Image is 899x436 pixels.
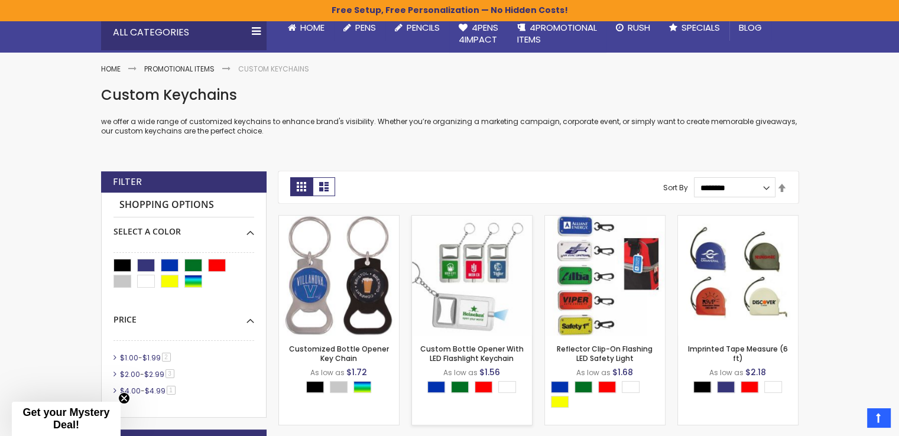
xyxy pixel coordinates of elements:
a: Blog [729,15,771,41]
div: Red [475,381,492,393]
strong: Shopping Options [113,193,254,218]
div: Assorted [353,381,371,393]
div: Blue [427,381,445,393]
p: we offer a wide range of customized keychains to enhance brand's visibility. Whether you’re organ... [101,117,799,136]
img: Imprinted Tape Measure (6 ft) [678,216,798,336]
span: 1 [167,386,176,395]
div: Select A Color [427,381,522,396]
a: Imprinted Tape Measure (6 ft) [688,344,788,363]
div: Price [113,305,254,326]
div: Select A Color [306,381,377,396]
span: $2.00 [120,369,140,379]
div: Green [575,381,592,393]
div: All Categories [101,15,267,50]
span: 4Pens 4impact [459,21,498,45]
span: As low as [310,367,345,378]
button: Close teaser [118,392,130,404]
a: 4PROMOTIONALITEMS [508,15,606,53]
span: $1.56 [479,366,500,378]
span: $4.00 [120,386,141,396]
div: White [622,381,640,393]
strong: Custom Keychains [238,64,309,74]
span: As low as [443,367,478,378]
div: Silver [330,381,348,393]
span: 2 [162,353,171,362]
a: Customized Bottle Opener Key Chain [289,344,389,363]
span: As low as [576,367,611,378]
span: $2.99 [144,369,164,379]
div: Get your Mystery Deal!Close teaser [12,402,121,436]
div: Red [598,381,616,393]
span: Blog [739,21,762,34]
img: Custom Bottle Opener With LED Flashlight Keychain [412,216,532,336]
a: Pens [334,15,385,41]
a: Specials [660,15,729,41]
a: $4.00-$4.991 [117,386,180,396]
span: Get your Mystery Deal! [22,406,109,431]
div: Blue [551,381,569,393]
div: Black [306,381,324,393]
a: Custom Bottle Opener With LED Flashlight Keychain [420,344,524,363]
span: $1.00 [120,353,138,363]
img: Reflector Clip-On Flashing LED Safety Light [545,216,665,336]
a: 4Pens4impact [449,15,508,53]
span: $1.72 [346,366,367,378]
div: Select A Color [551,381,665,411]
a: Rush [606,15,660,41]
a: $2.00-$2.993 [117,369,178,379]
div: Yellow [551,396,569,408]
a: Imprinted Tape Measure (6 ft) [678,215,798,225]
div: White [498,381,516,393]
a: Home [278,15,334,41]
span: 3 [165,369,174,378]
strong: Filter [113,175,142,188]
img: Customized Bottle Opener Key Chain [279,216,399,336]
span: 4PROMOTIONAL ITEMS [517,21,597,45]
span: Home [300,21,324,34]
label: Sort By [663,183,688,193]
span: $1.99 [142,353,161,363]
span: $1.68 [612,366,633,378]
div: Green [451,381,469,393]
div: Select A Color [113,217,254,237]
a: Custom Bottle Opener With LED Flashlight Keychain [412,215,532,225]
a: Customized Bottle Opener Key Chain [279,215,399,225]
span: Rush [628,21,650,34]
a: Reflector Clip-On Flashing LED Safety Light [545,215,665,225]
span: Specials [681,21,720,34]
a: Promotional Items [144,64,215,74]
a: Pencils [385,15,449,41]
a: $1.00-$1.992 [117,353,175,363]
a: Home [101,64,121,74]
h1: Custom Keychains [101,86,799,105]
strong: Grid [290,177,313,196]
a: Reflector Clip-On Flashing LED Safety Light [557,344,653,363]
span: Pencils [407,21,440,34]
span: Pens [355,21,376,34]
span: $4.99 [145,386,165,396]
